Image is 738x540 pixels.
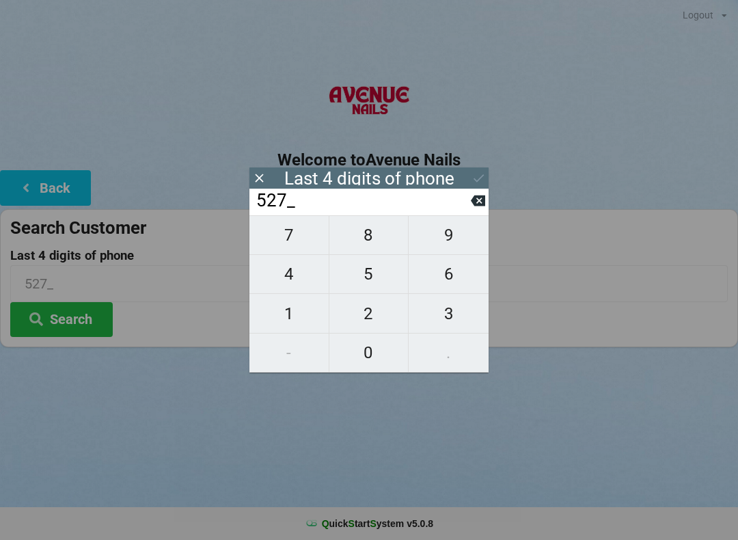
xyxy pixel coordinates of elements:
[409,299,489,328] span: 3
[329,299,409,328] span: 2
[249,255,329,294] button: 4
[284,172,454,185] div: Last 4 digits of phone
[409,255,489,294] button: 6
[249,221,329,249] span: 7
[329,255,409,294] button: 5
[329,338,409,367] span: 0
[329,215,409,255] button: 8
[409,294,489,333] button: 3
[329,260,409,288] span: 5
[329,294,409,333] button: 2
[249,260,329,288] span: 4
[249,215,329,255] button: 7
[409,260,489,288] span: 6
[329,221,409,249] span: 8
[409,221,489,249] span: 9
[249,294,329,333] button: 1
[409,215,489,255] button: 9
[249,299,329,328] span: 1
[329,334,409,373] button: 0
